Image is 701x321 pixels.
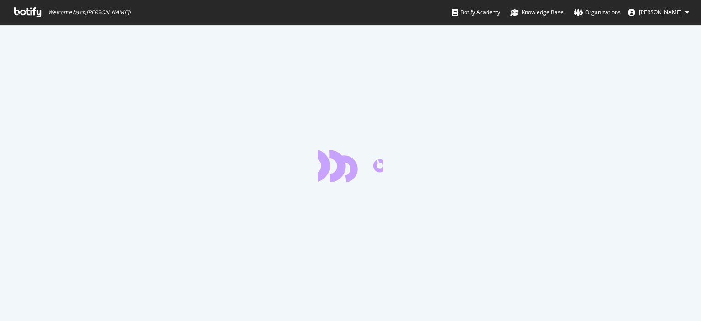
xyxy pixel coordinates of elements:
div: Botify Academy [452,8,500,17]
div: animation [318,149,383,182]
span: Welcome back, [PERSON_NAME] ! [48,9,131,16]
div: Organizations [574,8,621,17]
span: Nikhil Raj [639,8,682,16]
button: [PERSON_NAME] [621,5,696,20]
div: Knowledge Base [510,8,564,17]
